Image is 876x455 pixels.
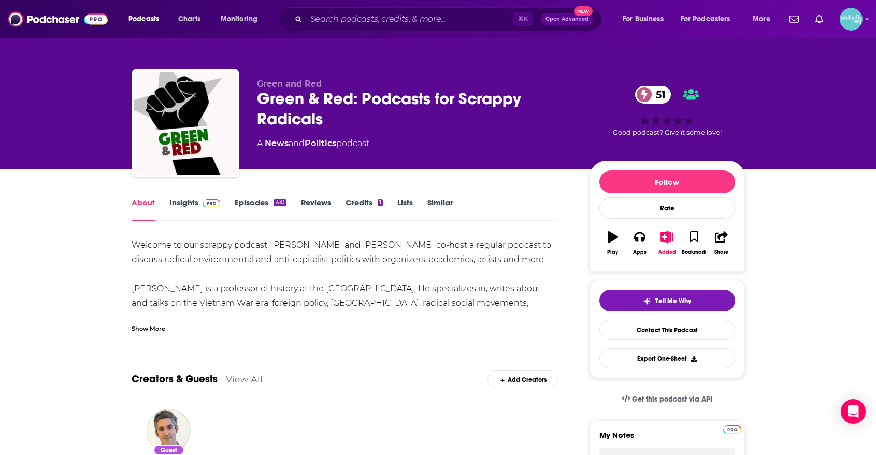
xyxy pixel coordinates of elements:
a: Contact This Podcast [599,320,735,340]
button: Added [653,224,680,262]
a: Reviews [301,197,331,221]
label: My Notes [599,430,735,448]
div: 1 [378,199,383,206]
button: Show profile menu [840,8,863,31]
button: open menu [745,11,783,27]
button: open menu [615,11,677,27]
div: Bookmark [682,249,706,255]
a: About [132,197,155,221]
a: Show notifications dropdown [785,10,803,28]
button: Open AdvancedNew [541,13,593,25]
img: tell me why sparkle [643,297,651,305]
input: Search podcasts, credits, & more... [306,11,513,27]
span: Charts [178,12,200,26]
a: 51 [635,86,671,104]
a: Episodes441 [235,197,286,221]
button: Apps [626,224,653,262]
a: Similar [427,197,453,221]
span: Open Advanced [545,17,588,22]
a: News [265,138,289,148]
a: Charts [171,11,207,27]
div: A podcast [257,137,369,150]
button: Follow [599,170,735,193]
span: Monitoring [221,12,257,26]
span: For Business [623,12,664,26]
a: Politics [305,138,336,148]
a: Pro website [723,424,741,434]
div: Added [658,249,676,255]
span: and [289,138,305,148]
img: Podchaser Pro [203,199,221,207]
img: Podchaser - Follow, Share and Rate Podcasts [8,9,108,29]
button: open menu [121,11,173,27]
div: Play [607,249,618,255]
a: Get this podcast via API [613,387,721,412]
span: Green and Red [257,79,322,89]
button: open menu [674,11,745,27]
div: 51Good podcast? Give it some love! [590,79,745,143]
span: Tell Me Why [655,297,691,305]
div: Welcome to our scrappy podcast. [PERSON_NAME] and [PERSON_NAME] co-host a regular podcast to disc... [132,238,559,368]
div: Search podcasts, credits, & more... [288,7,612,31]
span: New [574,6,593,16]
img: Green & Red: Podcasts for Scrappy Radicals [134,72,237,175]
span: For Podcasters [681,12,730,26]
div: Share [714,249,728,255]
a: Lists [397,197,413,221]
img: Podchaser Pro [723,425,741,434]
span: Podcasts [128,12,159,26]
div: Add Creators [487,370,558,388]
button: open menu [213,11,271,27]
div: Rate [599,197,735,219]
img: Ussama Makdisi [147,409,191,453]
button: Share [708,224,735,262]
div: Apps [633,249,647,255]
div: 441 [274,199,286,206]
button: Bookmark [681,224,708,262]
span: 51 [645,86,671,104]
span: ⌘ K [513,12,533,26]
a: InsightsPodchaser Pro [169,197,221,221]
a: Show notifications dropdown [811,10,827,28]
a: View All [226,374,263,385]
a: Credits1 [346,197,383,221]
span: Logged in as JessicaPellien [840,8,863,31]
span: Get this podcast via API [632,395,712,404]
span: Good podcast? Give it some love! [613,129,722,136]
div: Open Intercom Messenger [841,399,866,424]
button: Export One-Sheet [599,348,735,368]
span: More [753,12,770,26]
button: Play [599,224,626,262]
img: User Profile [840,8,863,31]
button: tell me why sparkleTell Me Why [599,290,735,311]
a: Creators & Guests [132,373,218,386]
